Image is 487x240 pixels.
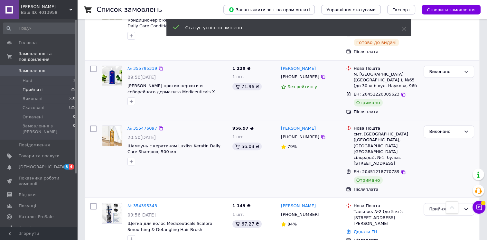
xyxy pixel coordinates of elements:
a: № 355795319 [127,66,157,71]
span: 956,97 ₴ [232,126,254,131]
div: Нова Пошта [354,66,419,71]
div: м. [GEOGRAPHIC_DATA] ([GEOGRAPHIC_DATA].), №65 (до 30 кг): вул. Наукова, 96б [354,71,419,89]
span: Нові [23,78,32,84]
div: 71.96 ₴ [232,83,262,90]
span: Виконані [23,96,42,102]
img: Фото товару [102,66,122,86]
div: 67.27 ₴ [232,220,262,228]
input: Пошук [3,23,76,34]
h1: Список замовлень [97,6,162,14]
span: 09:50[DATE] [127,75,156,80]
span: 1 шт. [232,74,244,79]
span: Каталог ProSale [19,214,53,220]
img: Фото товару [102,203,122,223]
span: 3 [64,164,69,170]
div: Післяплата [354,49,419,55]
span: 09:56[DATE] [127,212,156,217]
span: 79% [287,144,297,149]
span: Прийняті [23,87,42,93]
span: Повідомлення [19,142,50,148]
span: Показники роботи компанії [19,175,60,187]
span: Завантажити звіт по пром-оплаті [229,7,310,13]
span: 25 [71,87,75,93]
span: Оплачені [23,114,43,120]
div: Післяплата [354,109,419,115]
button: Створити замовлення [422,5,481,14]
div: Нова Пошта [354,125,419,131]
a: № 354395343 [127,203,157,208]
span: Покупці [19,203,36,209]
span: Управління статусами [326,7,376,12]
a: Створити замовлення [415,7,481,12]
span: Замовлення [19,68,45,74]
div: Прийнято [429,206,461,213]
a: Щетка для волос Mediceuticals Scalpro Smoothing & Detangling Hair Brush [127,221,212,232]
span: Замовлення та повідомлення [19,51,77,62]
div: 56.03 ₴ [232,143,262,150]
span: [DEMOGRAPHIC_DATA] [19,164,66,170]
button: Управління статусами [321,5,381,14]
span: 1 шт. [232,212,244,217]
div: Тальное, №2 (до 5 кг): [STREET_ADDRESS][PERSON_NAME] [354,209,419,226]
span: 0 [73,114,75,120]
span: ЕН: 20451218770789 [354,169,399,174]
div: Виконано [429,128,461,135]
span: 125 [69,105,75,111]
span: 0 [73,123,75,135]
a: Фото товару [102,203,122,224]
div: Післяплата [354,187,419,192]
div: [PHONE_NUMBER] [280,73,321,81]
button: Завантажити звіт по пром-оплаті [223,5,315,14]
span: Без рейтингу [287,84,317,89]
div: Нова Пошта [354,203,419,209]
span: Експорт [392,7,410,12]
span: 1 149 ₴ [232,203,250,208]
span: Beaute Alise [21,4,69,10]
span: Відгуки [19,192,35,198]
span: Аналітика [19,225,41,231]
span: Замовлення з [PERSON_NAME] [23,123,73,135]
span: 4 [69,164,74,170]
span: Створити замовлення [427,7,475,12]
img: Фото товару [102,126,122,146]
a: № 355476097 [127,126,157,131]
div: Статус успішно змінено [185,24,386,31]
div: [PHONE_NUMBER] [280,133,321,141]
span: 20:50[DATE] [127,135,156,140]
div: [PHONE_NUMBER] [280,210,321,219]
div: Готово до видачі [354,39,399,46]
div: смт. [GEOGRAPHIC_DATA] ([GEOGRAPHIC_DATA], [GEOGRAPHIC_DATA] [GEOGRAPHIC_DATA] сільрада), №1: бул... [354,131,419,166]
a: Додати ЕН [354,229,377,234]
span: 84% [287,222,297,226]
a: [PERSON_NAME] [281,125,316,132]
span: Товари та послуги [19,153,60,159]
a: [PERSON_NAME] [281,203,316,209]
span: 1 шт. [232,134,244,139]
div: Виконано [429,69,461,75]
a: [PERSON_NAME] против перхоти и себорейного дерматита Mediceuticals X-Folate 250 мл [127,83,216,100]
div: Отримано [354,99,383,106]
a: [PERSON_NAME] [281,66,316,72]
span: 1 229 ₴ [232,66,250,71]
span: Скасовані [23,105,44,111]
span: ЕН: 20451220005623 [354,92,399,97]
span: Головна [19,40,37,46]
button: Експорт [387,5,416,14]
button: Чат з покупцем [473,201,485,214]
a: Шампунь с кератином Luxliss Keratin Daily Care Shampoo, 500 мл [127,143,220,154]
span: 518 [69,96,75,102]
span: 1 [73,78,75,84]
div: Ваш ID: 4013958 [21,10,77,15]
div: Отримано [354,176,383,184]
